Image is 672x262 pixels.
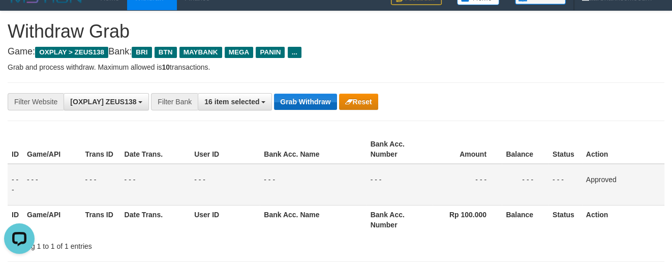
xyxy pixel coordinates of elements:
button: 16 item selected [198,93,272,110]
td: - - - [366,164,433,206]
th: Bank Acc. Number [366,205,433,234]
button: Grab Withdraw [274,94,337,110]
th: Date Trans. [120,205,191,234]
td: - - - [120,164,191,206]
th: Date Trans. [120,135,191,164]
td: - - - [502,164,548,206]
button: Open LiveChat chat widget [4,4,35,35]
th: Game/API [23,135,81,164]
td: - - - [260,164,366,206]
span: MEGA [225,47,254,58]
th: ID [8,205,23,234]
span: ... [288,47,301,58]
button: Reset [339,94,378,110]
th: Bank Acc. Number [366,135,433,164]
div: Showing 1 to 1 of 1 entries [8,237,272,251]
strong: 10 [162,63,170,71]
th: Trans ID [81,135,120,164]
span: [OXPLAY] ZEUS138 [70,98,136,106]
th: ID [8,135,23,164]
span: BTN [155,47,177,58]
span: OXPLAY > ZEUS138 [35,47,108,58]
button: [OXPLAY] ZEUS138 [64,93,149,110]
th: Status [548,205,582,234]
td: - - - [81,164,120,206]
th: Rp 100.000 [433,205,502,234]
th: Bank Acc. Name [260,135,366,164]
th: Bank Acc. Name [260,205,366,234]
span: PANIN [256,47,285,58]
span: MAYBANK [179,47,222,58]
td: - - - [23,164,81,206]
h1: Withdraw Grab [8,21,664,42]
span: BRI [132,47,151,58]
th: Balance [502,135,548,164]
p: Grab and process withdraw. Maximum allowed is transactions. [8,62,664,72]
th: Balance [502,205,548,234]
div: Filter Website [8,93,64,110]
td: Approved [582,164,664,206]
th: User ID [190,135,260,164]
span: 16 item selected [204,98,259,106]
th: Trans ID [81,205,120,234]
th: Status [548,135,582,164]
h4: Game: Bank: [8,47,664,57]
td: - - - [190,164,260,206]
td: - - - [433,164,502,206]
td: - - - [8,164,23,206]
th: Amount [433,135,502,164]
th: Action [582,135,664,164]
td: - - - [548,164,582,206]
th: Game/API [23,205,81,234]
th: User ID [190,205,260,234]
th: Action [582,205,664,234]
div: Filter Bank [151,93,198,110]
